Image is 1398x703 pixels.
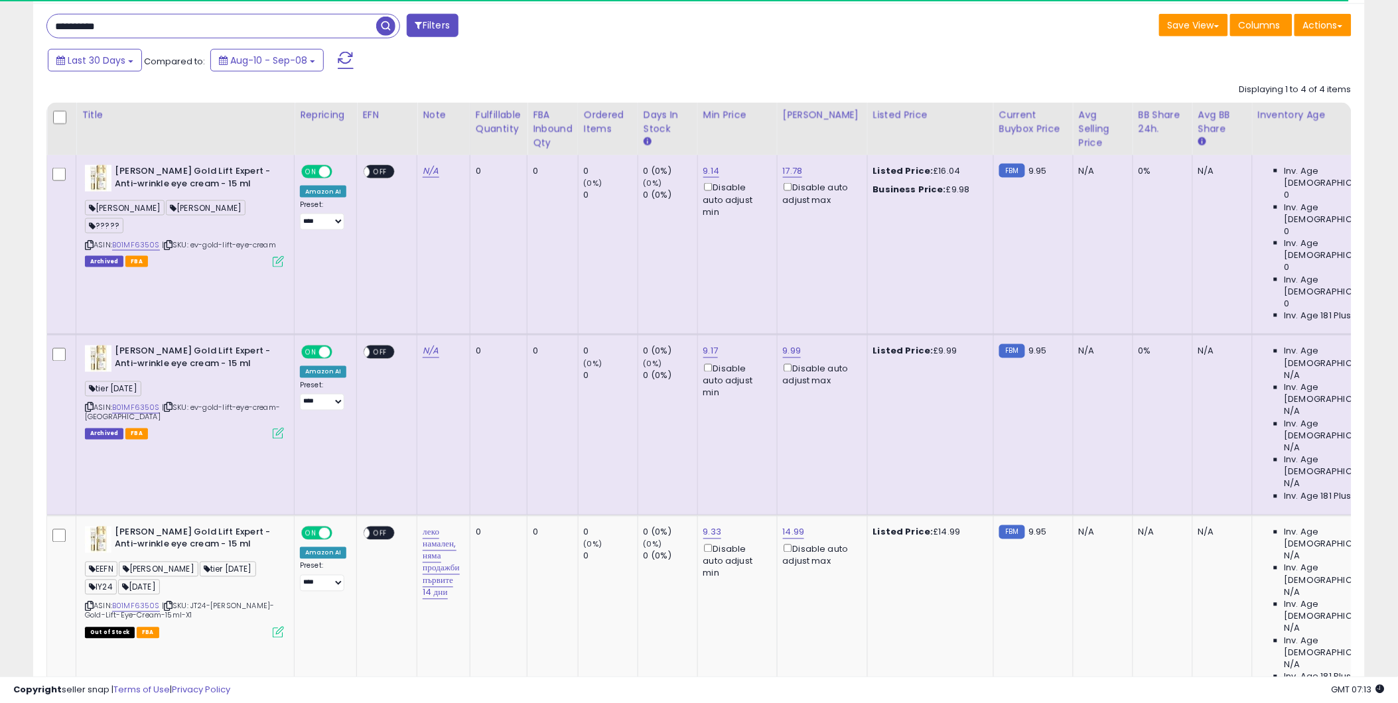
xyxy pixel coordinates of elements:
a: 14.99 [783,526,805,539]
div: Avg BB Share [1198,108,1247,136]
span: N/A [1285,587,1300,599]
div: 0 [476,346,517,357]
button: Filters [407,14,458,37]
span: ON [303,527,319,539]
a: 9.33 [703,526,722,539]
small: FBM [999,525,1025,539]
span: [PERSON_NAME] [119,562,198,577]
span: FBA [137,627,159,639]
div: Amazon AI [300,547,346,559]
a: B01MF6350S [112,403,160,414]
span: 0 [1285,298,1290,310]
div: Current Buybox Price [999,108,1068,136]
span: N/A [1285,623,1300,635]
div: N/A [1079,165,1123,177]
span: tier [DATE] [85,381,141,397]
img: 51tov7qVeXL._SL40_.jpg [85,346,111,372]
a: леко намален, няма продажби първите 14 дни [423,526,460,600]
small: FBM [999,344,1025,358]
strong: Copyright [13,683,62,696]
div: EFN [362,108,411,122]
div: Disable auto adjust max [783,542,857,568]
span: All listings that are currently out of stock and unavailable for purchase on Amazon [85,627,135,639]
div: Note [423,108,464,122]
span: FBA [125,428,148,440]
button: Save View [1159,14,1228,36]
div: Fulfillable Quantity [476,108,522,136]
div: N/A [1198,527,1242,539]
span: ????? [85,218,123,233]
div: Displaying 1 to 4 of 4 items [1239,84,1352,96]
div: 0% [1139,346,1182,357]
div: 0 (0%) [644,165,697,177]
a: Terms of Use [113,683,170,696]
div: 0% [1139,165,1182,177]
div: 0 [476,165,517,177]
span: ON [303,166,319,178]
small: (0%) [644,178,662,188]
div: ASIN: [85,165,284,266]
span: 0 [1285,225,1290,237]
span: [PERSON_NAME] [166,200,245,216]
div: 0 [584,346,638,357]
span: IY24 [85,580,117,595]
div: [PERSON_NAME] [783,108,862,122]
div: 0 [533,165,568,177]
span: tier [DATE] [200,562,256,577]
div: Preset: [300,200,346,230]
span: Inv. Age 181 Plus: [1285,310,1354,322]
a: 9.14 [703,164,720,178]
div: 0 (0%) [644,527,697,539]
a: N/A [423,345,439,358]
div: Min Price [703,108,772,122]
div: ASIN: [85,527,284,637]
a: Privacy Policy [172,683,230,696]
div: Disable auto adjust min [703,361,767,399]
div: N/A [1079,527,1123,539]
span: N/A [1285,478,1300,490]
span: N/A [1285,659,1300,671]
small: FBM [999,164,1025,178]
small: (0%) [584,178,602,188]
span: 0 [1285,189,1290,201]
button: Actions [1294,14,1352,36]
div: N/A [1079,346,1123,357]
div: Preset: [300,381,346,411]
span: 9.95 [1028,526,1047,539]
div: ASIN: [85,346,284,438]
small: (0%) [584,539,602,550]
div: 0 [533,527,568,539]
span: FBA [125,256,148,267]
span: 9.95 [1028,164,1047,177]
div: 0 [584,527,638,539]
div: 0 [584,370,638,382]
div: 0 [584,165,638,177]
span: N/A [1285,370,1300,382]
span: ON [303,347,319,358]
span: OFF [370,347,391,358]
div: 0 [584,550,638,562]
b: [PERSON_NAME] Gold Lift Expert - Anti-wrinkle eye cream - 15 ml [115,165,276,193]
button: Aug-10 - Sep-08 [210,49,324,72]
div: seller snap | | [13,684,230,696]
small: (0%) [584,359,602,369]
div: Disable auto adjust max [783,180,857,206]
b: Business Price: [873,183,946,196]
span: Listings that have been deleted from Seller Central [85,428,123,440]
div: 0 [476,527,517,539]
div: Avg Selling Price [1079,108,1127,150]
span: Inv. Age 181 Plus: [1285,671,1354,683]
span: Last 30 Days [68,54,125,67]
a: N/A [423,164,439,178]
div: Disable auto adjust min [703,542,767,580]
img: 51tov7qVeXL._SL40_.jpg [85,527,111,553]
div: Preset: [300,562,346,592]
div: N/A [1198,346,1242,357]
div: £9.98 [873,184,983,196]
div: £16.04 [873,165,983,177]
small: Days In Stock. [644,136,652,148]
div: N/A [1198,165,1242,177]
span: OFF [330,527,352,539]
a: B01MF6350S [112,239,160,251]
b: Listed Price: [873,526,934,539]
